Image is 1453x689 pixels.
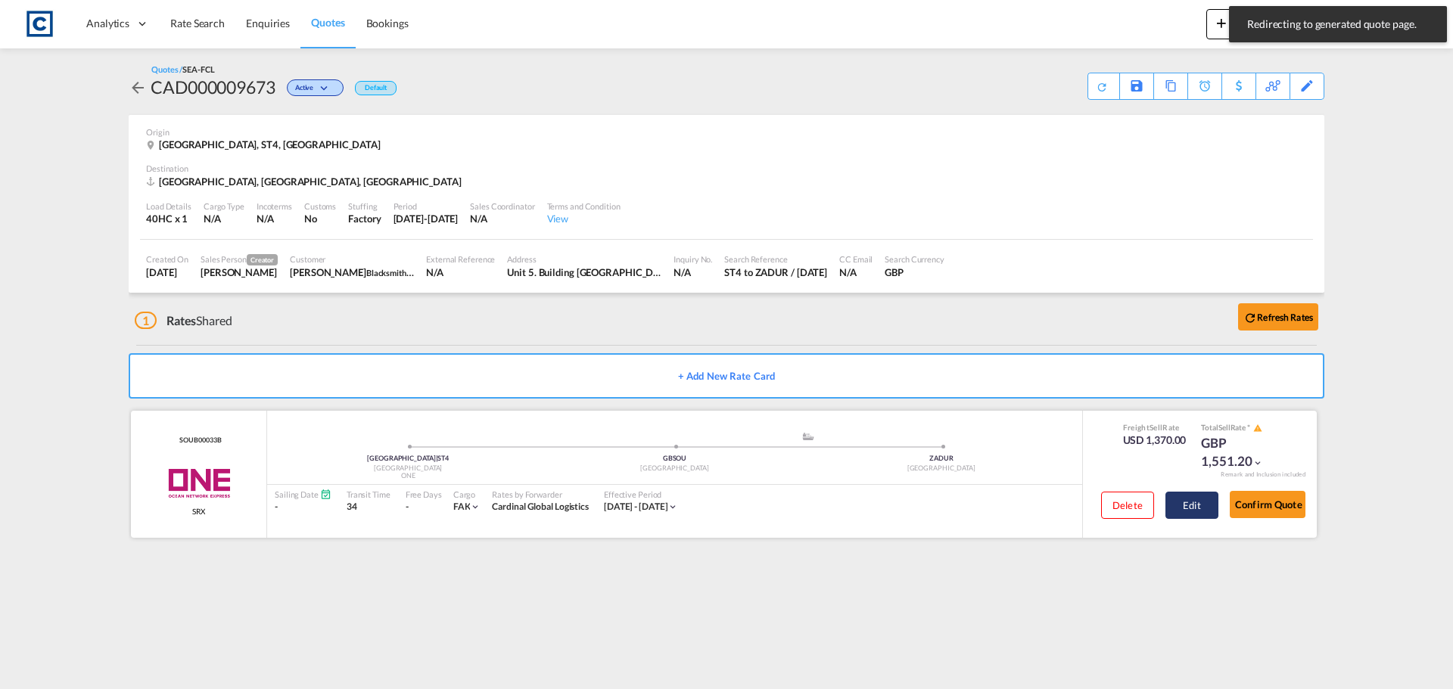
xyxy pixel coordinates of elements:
md-icon: icon-alert [1253,424,1262,433]
div: External Reference [426,253,495,265]
div: Quotes /SEA-FCL [151,64,215,75]
div: Shared [135,312,232,329]
span: [GEOGRAPHIC_DATA] [367,454,437,462]
div: ST4 to ZADUR / 10 Sep 2025 [724,265,827,279]
md-icon: icon-arrow-left [129,79,147,97]
md-icon: icon-chevron-down [1252,458,1263,468]
span: [DATE] - [DATE] [604,501,668,512]
div: Terms and Condition [547,200,621,212]
div: Linda Whinfield [290,265,414,279]
span: Sell [1218,423,1231,432]
div: Total Rate [1201,422,1277,434]
div: Address [507,253,661,265]
button: + Add New Rate Card [129,353,1324,399]
div: GBP 1,551.20 [1201,434,1277,470]
span: FAK [453,501,471,512]
div: Change Status Here [287,79,344,96]
button: Confirm Quote [1230,491,1305,518]
span: 1 [135,312,157,329]
div: Sales Coordinator [470,200,534,212]
div: Hannah Nutter [201,265,278,279]
button: Edit [1165,492,1218,519]
span: Creator [247,254,278,265]
span: Quotes [311,16,344,29]
div: Customer [290,253,414,265]
div: 01 Jul 2025 - 30 Sep 2025 [604,501,668,514]
div: Sales Person [201,253,278,265]
div: Free Days [406,489,442,500]
span: Analytics [86,16,129,31]
button: icon-alert [1252,423,1262,434]
div: Cardinal Global Logistics [492,501,589,514]
button: Delete [1101,492,1154,519]
md-icon: icon-chevron-down [470,501,481,512]
div: Effective Period [604,489,679,500]
div: Period [394,200,459,212]
div: USD 1,370.00 [1123,433,1187,448]
div: Search Currency [885,253,944,265]
md-icon: icon-chevron-down [317,85,335,93]
span: | [436,454,438,462]
div: Contract / Rate Agreement / Tariff / Spot Pricing Reference Number: SOUB00033B [176,436,221,445]
div: 30 Sep 2025 [394,212,459,225]
span: Sell [1150,423,1162,432]
div: N/A [674,265,712,279]
div: ZADUR [808,454,1075,464]
div: Freight Rate [1123,422,1187,433]
div: Sailing Date [275,489,331,500]
div: Quote PDF is not available at this time [1096,73,1112,93]
span: New [1212,17,1269,29]
span: [GEOGRAPHIC_DATA], ST4, [GEOGRAPHIC_DATA] [159,138,381,151]
div: Origin [146,126,1307,138]
div: N/A [470,212,534,225]
div: Stuffing [348,200,381,212]
md-icon: icon-plus 400-fg [1212,14,1231,32]
div: N/A [257,212,274,225]
div: [GEOGRAPHIC_DATA] [808,464,1075,473]
div: Transit Time [347,489,390,500]
div: Customs [304,200,336,212]
span: Subject to Remarks [1246,423,1252,432]
span: ST4 [437,454,449,462]
md-icon: Schedules Available [320,489,331,500]
span: Rates [166,313,197,327]
span: SEA-FCL [182,64,214,74]
div: No [304,212,336,225]
div: Load Details [146,200,191,212]
div: Default [355,81,397,95]
span: Bookings [366,17,409,29]
div: N/A [204,212,244,225]
img: 1fdb9190129311efbfaf67cbb4249bed.jpeg [23,7,57,41]
span: Cardinal Global Logistics [492,501,589,512]
md-icon: icon-chevron-down [667,501,678,512]
div: View [547,212,621,225]
div: Remark and Inclusion included [1209,470,1317,479]
div: GBP [885,265,944,279]
div: 10 Sep 2025 [146,265,188,279]
md-icon: assets/icons/custom/ship-fill.svg [799,433,817,440]
div: 40HC x 1 [146,212,191,225]
div: - [275,501,331,514]
md-icon: icon-refresh [1094,78,1111,95]
span: SRX [192,506,205,517]
div: Change Status Here [275,75,347,99]
div: CAD000009673 [151,75,275,99]
div: GBSOU [541,454,807,464]
div: CC Email [839,253,873,265]
div: icon-arrow-left [129,75,151,99]
div: [GEOGRAPHIC_DATA] [275,464,541,473]
md-icon: icon-refresh [1243,311,1257,324]
span: Blacksmith Freight [366,266,434,278]
div: Factory Stuffing [348,212,381,225]
button: icon-refreshRefresh Rates [1238,303,1318,331]
div: ONE [275,471,541,481]
div: Unit 5. Building 303 World Freight Terminal Manchester Airport M90 5UJ [507,265,661,279]
div: ZADUR, Durban, Africa [146,175,465,188]
div: [GEOGRAPHIC_DATA] [541,464,807,473]
button: icon-plus 400-fgNewicon-chevron-down [1206,9,1275,39]
div: Save As Template [1120,73,1153,99]
div: Cargo Type [204,200,244,212]
div: Search Reference [724,253,827,265]
div: - [406,501,409,514]
div: N/A [839,265,873,279]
